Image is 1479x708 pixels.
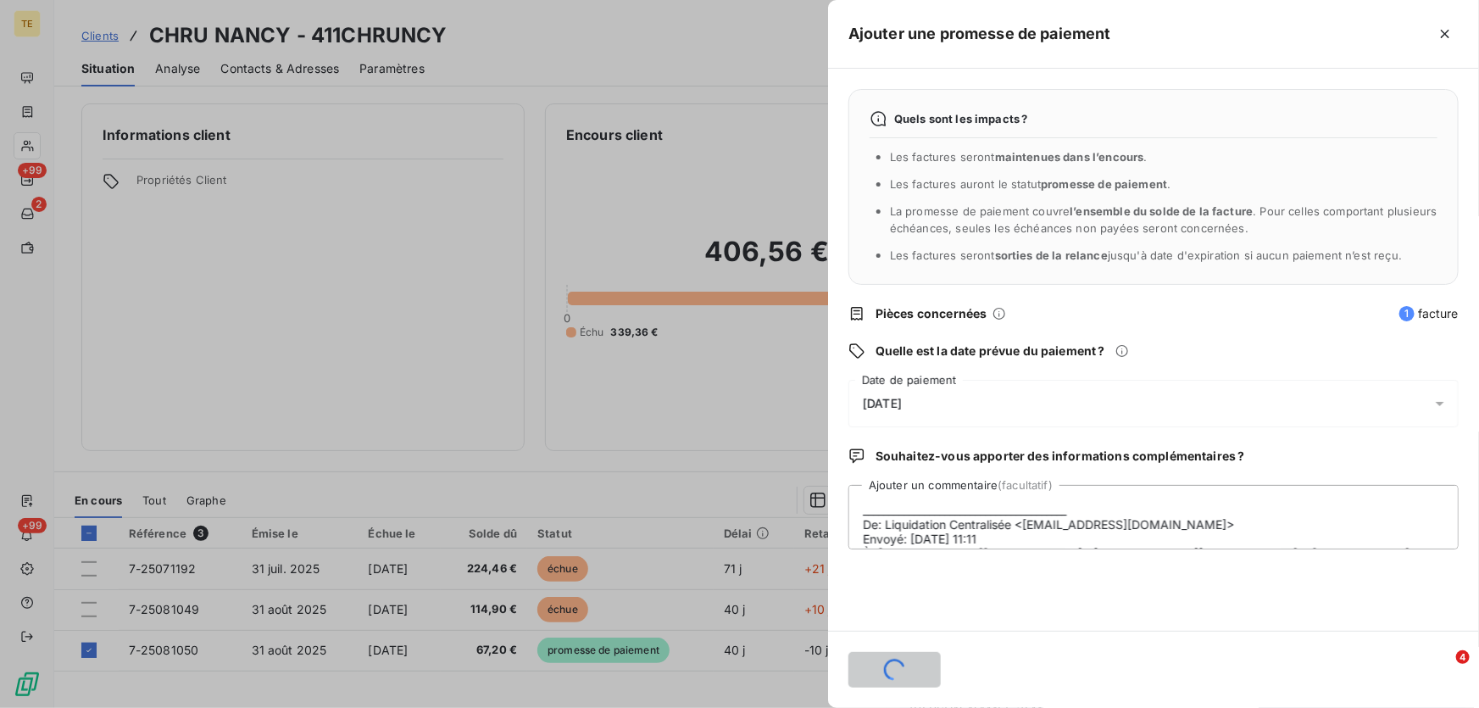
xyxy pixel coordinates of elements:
span: Pièces concernées [876,305,987,322]
span: 1 [1399,306,1415,321]
span: Quels sont les impacts ? [894,112,1028,125]
span: La promesse de paiement couvre . Pour celles comportant plusieurs échéances, seules les échéances... [890,204,1437,235]
textarea: ________________________________________ De: Liquidation Centralisée <[EMAIL_ADDRESS][DOMAIN_NAME... [848,485,1459,549]
span: [DATE] [863,397,902,410]
span: Les factures seront jusqu'à date d'expiration si aucun paiement n’est reçu. [890,248,1402,262]
span: Les factures seront . [890,150,1148,164]
iframe: Intercom live chat [1421,650,1462,691]
button: Ajouter [848,652,941,688]
h5: Ajouter une promesse de paiement [848,22,1111,46]
span: promesse de paiement [1041,177,1167,191]
span: Quelle est la date prévue du paiement ? [876,343,1105,360]
span: Souhaitez-vous apporter des informations complémentaires ? [876,448,1245,465]
span: sorties de la relance [995,248,1108,262]
span: 4 [1456,650,1470,664]
span: Les factures auront le statut . [890,177,1171,191]
span: facture [1399,305,1459,322]
span: l’ensemble du solde de la facture [1070,204,1254,218]
span: maintenues dans l’encours [995,150,1144,164]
